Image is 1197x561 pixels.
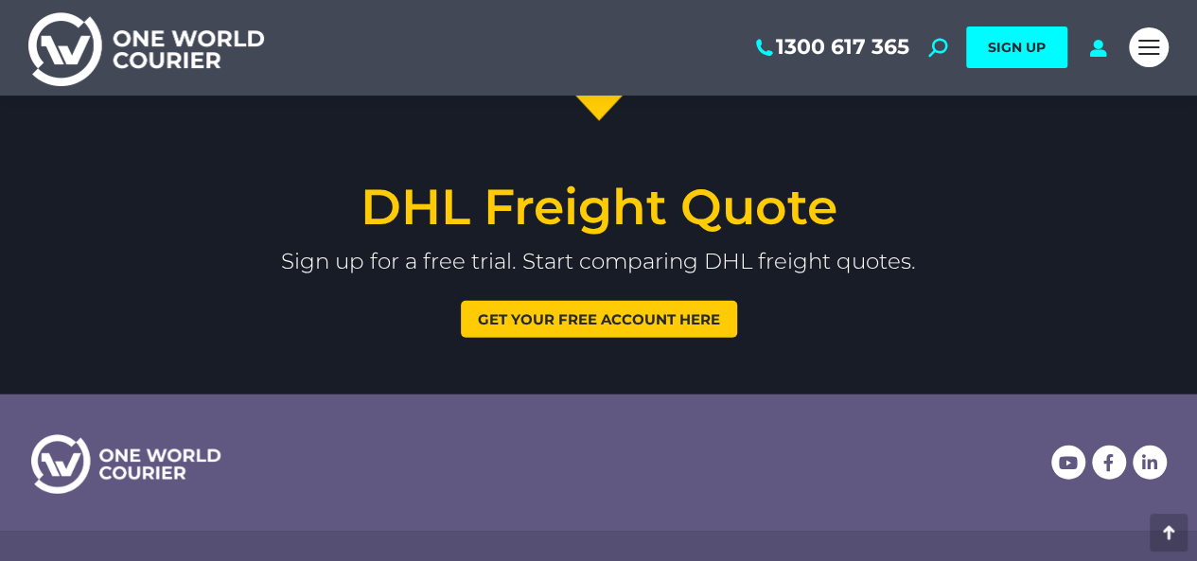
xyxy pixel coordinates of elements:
a: Mobile menu icon [1129,27,1169,67]
img: One World Courier [28,9,264,86]
span: SIGN UP [988,39,1046,56]
a: 1300 617 365 [752,35,909,60]
span: Get your free account here [478,312,720,326]
a: SIGN UP [966,26,1067,68]
a: Get your free account here [461,301,737,338]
